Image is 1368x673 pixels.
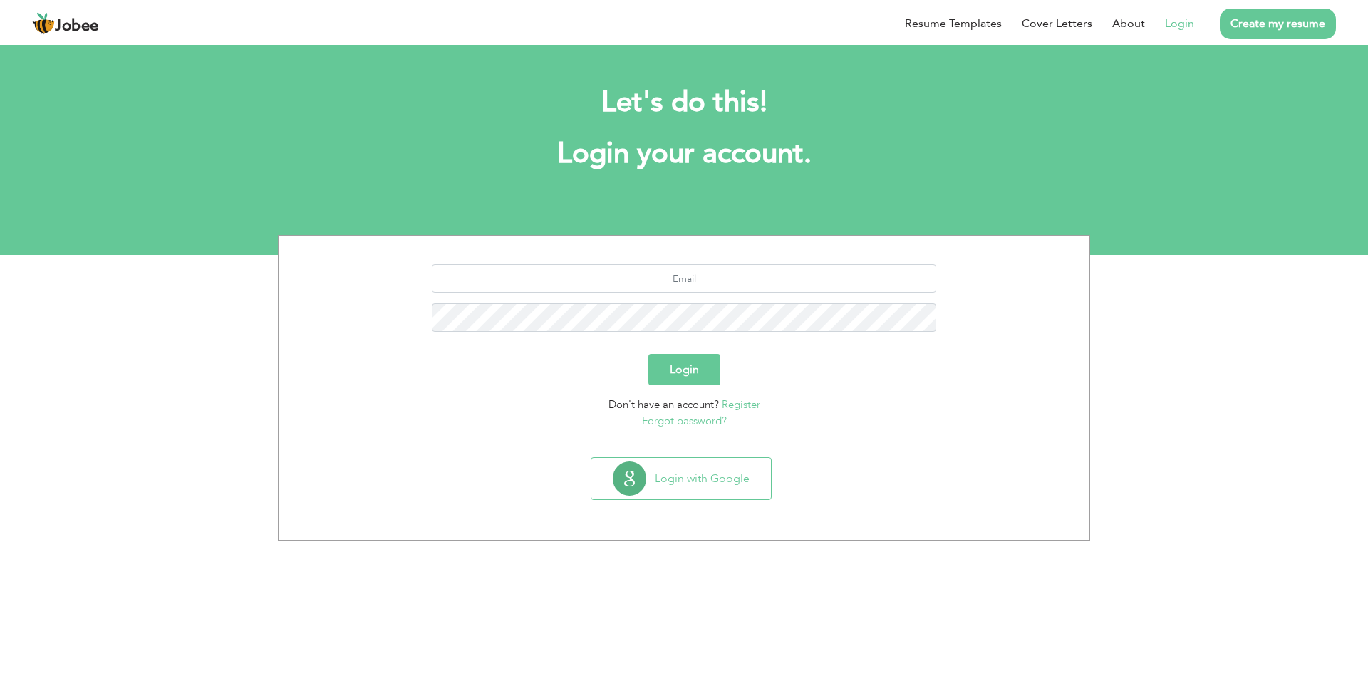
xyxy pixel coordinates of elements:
a: Cover Letters [1022,15,1092,32]
input: Email [432,264,937,293]
a: About [1112,15,1145,32]
a: Forgot password? [642,414,727,428]
h2: Let's do this! [299,84,1069,121]
button: Login [648,354,720,385]
button: Login with Google [591,458,771,499]
a: Jobee [32,12,99,35]
a: Register [722,397,760,412]
span: Don't have an account? [608,397,719,412]
img: jobee.io [32,12,55,35]
h1: Login your account. [299,135,1069,172]
a: Login [1165,15,1194,32]
span: Jobee [55,19,99,34]
a: Resume Templates [905,15,1002,32]
a: Create my resume [1220,9,1336,39]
